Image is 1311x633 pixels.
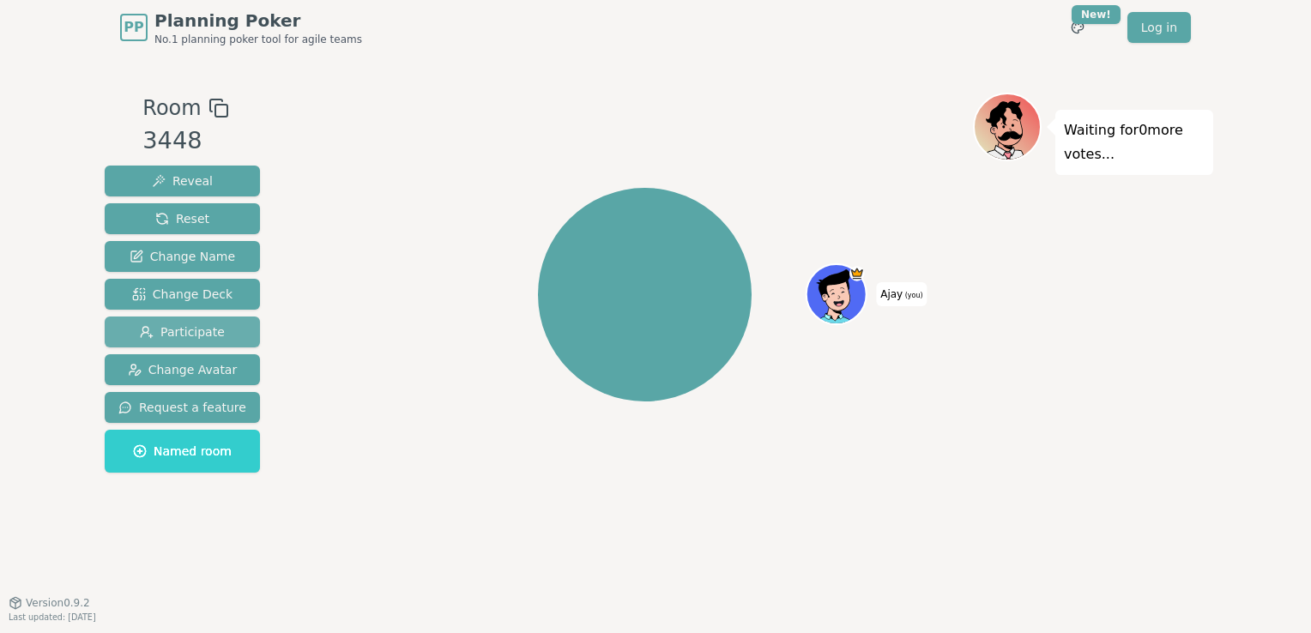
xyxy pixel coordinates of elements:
[105,241,260,272] button: Change Name
[807,267,864,323] button: Click to change your avatar
[142,124,228,159] div: 3448
[105,316,260,347] button: Participate
[128,361,238,378] span: Change Avatar
[105,203,260,234] button: Reset
[105,430,260,473] button: Named room
[105,392,260,423] button: Request a feature
[9,612,96,622] span: Last updated: [DATE]
[105,354,260,385] button: Change Avatar
[140,323,225,341] span: Participate
[120,9,362,46] a: PPPlanning PokerNo.1 planning poker tool for agile teams
[1127,12,1191,43] a: Log in
[155,210,209,227] span: Reset
[1062,12,1093,43] button: New!
[105,279,260,310] button: Change Deck
[130,248,235,265] span: Change Name
[849,267,865,282] span: Ajay is the host
[903,292,923,299] span: (you)
[154,9,362,33] span: Planning Poker
[876,282,927,306] span: Click to change your name
[133,443,232,460] span: Named room
[1064,118,1205,166] p: Waiting for 0 more votes...
[154,33,362,46] span: No.1 planning poker tool for agile teams
[124,17,143,38] span: PP
[142,93,201,124] span: Room
[152,172,213,190] span: Reveal
[9,596,90,610] button: Version0.9.2
[26,596,90,610] span: Version 0.9.2
[105,166,260,196] button: Reveal
[118,399,246,416] span: Request a feature
[132,286,233,303] span: Change Deck
[1072,5,1121,24] div: New!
